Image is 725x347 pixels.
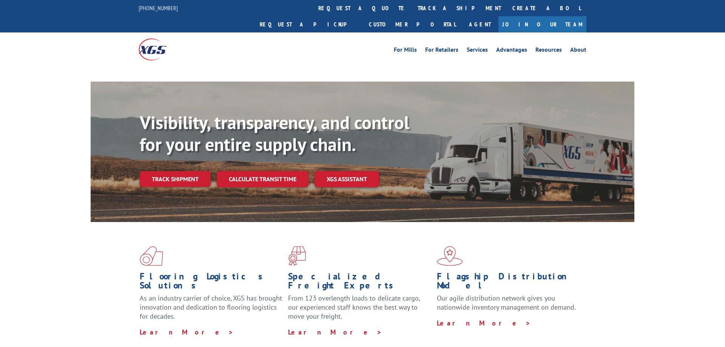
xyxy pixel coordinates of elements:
[140,294,282,321] span: As an industry carrier of choice, XGS has brought innovation and dedication to flooring logistics...
[139,4,178,12] a: [PHONE_NUMBER]
[535,47,562,55] a: Resources
[288,328,382,336] a: Learn More >
[140,272,282,294] h1: Flooring Logistics Solutions
[437,319,531,327] a: Learn More >
[425,47,458,55] a: For Retailers
[496,47,527,55] a: Advantages
[437,294,576,312] span: Our agile distribution network gives you nationwide inventory management on demand.
[461,16,498,32] a: Agent
[140,111,409,156] b: Visibility, transparency, and control for your entire supply chain.
[140,246,163,266] img: xgs-icon-total-supply-chain-intelligence-red
[140,328,234,336] a: Learn More >
[467,47,488,55] a: Services
[140,171,211,187] a: Track shipment
[217,171,309,187] a: Calculate transit time
[315,171,379,187] a: XGS ASSISTANT
[288,246,306,266] img: xgs-icon-focused-on-flooring-red
[570,47,586,55] a: About
[288,294,431,327] p: From 123 overlength loads to delicate cargo, our experienced staff knows the best way to move you...
[363,16,461,32] a: Customer Portal
[498,16,586,32] a: Join Our Team
[437,272,580,294] h1: Flagship Distribution Model
[394,47,417,55] a: For Mills
[437,246,463,266] img: xgs-icon-flagship-distribution-model-red
[288,272,431,294] h1: Specialized Freight Experts
[254,16,363,32] a: Request a pickup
